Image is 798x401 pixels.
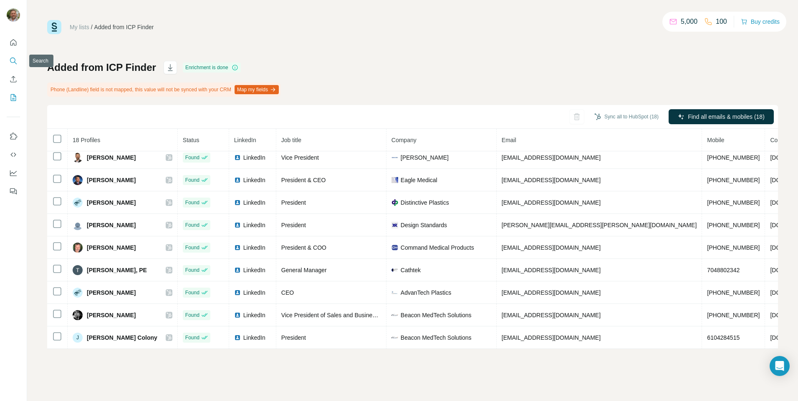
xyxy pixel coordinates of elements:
span: [EMAIL_ADDRESS][DOMAIN_NAME] [502,267,601,273]
span: [PERSON_NAME] [87,311,136,319]
span: [EMAIL_ADDRESS][DOMAIN_NAME] [502,154,601,161]
img: company-logo [391,199,398,206]
span: Eagle Medical [401,176,437,184]
img: LinkedIn logo [234,199,241,206]
span: Find all emails & mobiles (18) [688,113,765,121]
button: Sync all to HubSpot (18) [588,110,664,123]
button: Enrich CSV [7,72,20,87]
span: Distinctive Plastics [401,198,449,207]
span: [PHONE_NUMBER] [707,177,760,183]
span: Command Medical Products [401,243,474,252]
span: Cathtek [401,266,421,274]
span: [EMAIL_ADDRESS][DOMAIN_NAME] [502,199,601,206]
span: CEO [281,289,294,296]
span: [PHONE_NUMBER] [707,199,760,206]
span: Found [185,154,199,161]
button: Use Surfe API [7,147,20,162]
span: Found [185,221,199,229]
span: [PERSON_NAME] [87,198,136,207]
img: company-logo [391,222,398,228]
span: [PHONE_NUMBER] [707,244,760,251]
button: Dashboard [7,165,20,180]
span: Found [185,244,199,251]
img: Avatar [73,288,83,298]
span: 7048802342 [707,267,740,273]
span: Found [185,311,199,319]
span: Mobile [707,137,724,143]
img: company-logo [391,267,398,273]
img: LinkedIn logo [234,289,241,296]
span: Job title [281,137,301,143]
img: LinkedIn logo [234,267,241,273]
span: [PERSON_NAME], PE [87,266,147,274]
span: Vice President [281,154,319,161]
span: [PERSON_NAME] [87,176,136,184]
span: President [281,199,306,206]
h1: Added from ICP Finder [47,61,156,74]
button: Buy credits [741,16,780,28]
img: LinkedIn logo [234,244,241,251]
img: Avatar [73,153,83,163]
img: LinkedIn logo [234,222,241,228]
span: LinkedIn [243,198,265,207]
img: company-logo [391,289,398,296]
button: My lists [7,90,20,105]
span: [PERSON_NAME] [87,153,136,162]
span: President & COO [281,244,326,251]
span: LinkedIn [243,243,265,252]
img: company-logo [391,312,398,318]
button: Search [7,53,20,68]
span: [EMAIL_ADDRESS][DOMAIN_NAME] [502,312,601,318]
img: Avatar [73,310,83,320]
span: Found [185,266,199,274]
div: J [73,333,83,343]
span: Design Standards [401,221,447,229]
span: [PERSON_NAME][EMAIL_ADDRESS][PERSON_NAME][DOMAIN_NAME] [502,222,697,228]
div: Added from ICP Finder [94,23,154,31]
img: LinkedIn logo [234,154,241,161]
span: LinkedIn [243,221,265,229]
p: 100 [716,17,727,27]
img: Avatar [73,175,83,185]
span: Found [185,199,199,206]
li: / [91,23,93,31]
img: LinkedIn logo [234,177,241,183]
span: LinkedIn [234,137,256,143]
img: Avatar [73,198,83,208]
span: President & CEO [281,177,326,183]
span: Found [185,176,199,184]
span: 18 Profiles [73,137,100,143]
span: President [281,334,306,341]
span: [PERSON_NAME] [87,288,136,297]
img: company-logo [391,154,398,161]
img: Avatar [73,265,83,275]
span: [PHONE_NUMBER] [707,154,760,161]
img: Avatar [7,8,20,22]
span: [EMAIL_ADDRESS][DOMAIN_NAME] [502,289,601,296]
span: [PHONE_NUMBER] [707,312,760,318]
button: Feedback [7,184,20,199]
img: Avatar [73,243,83,253]
span: LinkedIn [243,311,265,319]
span: Beacon MedTech Solutions [401,333,472,342]
span: [PERSON_NAME] [401,153,449,162]
span: Vice President of Sales and Business Development [281,312,414,318]
button: Use Surfe on LinkedIn [7,129,20,144]
span: Company [391,137,417,143]
div: Enrichment is done [183,63,241,73]
div: Phone (Landline) field is not mapped, this value will not be synced with your CRM [47,83,280,97]
img: company-logo [391,334,398,341]
span: Status [183,137,199,143]
span: [EMAIL_ADDRESS][DOMAIN_NAME] [502,177,601,183]
img: Surfe Logo [47,20,61,34]
span: LinkedIn [243,333,265,342]
img: Avatar [73,220,83,230]
img: company-logo [391,177,398,183]
a: My lists [70,24,89,30]
span: [PERSON_NAME] [87,243,136,252]
img: LinkedIn logo [234,312,241,318]
span: [EMAIL_ADDRESS][DOMAIN_NAME] [502,334,601,341]
span: LinkedIn [243,266,265,274]
span: LinkedIn [243,176,265,184]
span: [PHONE_NUMBER] [707,289,760,296]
